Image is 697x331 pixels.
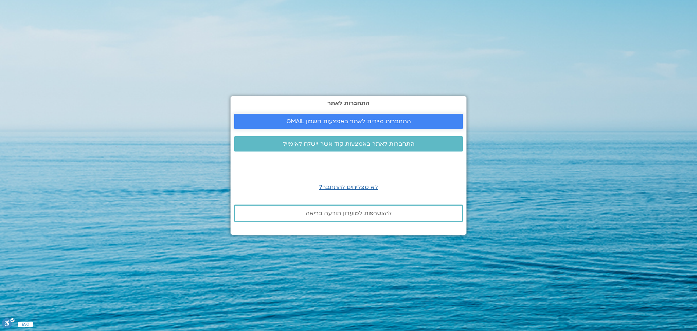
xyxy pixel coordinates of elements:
[306,210,392,217] span: להצטרפות למועדון תודעה בריאה
[234,205,463,222] a: להצטרפות למועדון תודעה בריאה
[234,136,463,152] a: התחברות לאתר באמצעות קוד אשר יישלח לאימייל
[234,114,463,129] a: התחברות מיידית לאתר באמצעות חשבון GMAIL
[286,118,411,125] span: התחברות מיידית לאתר באמצעות חשבון GMAIL
[319,183,378,191] a: לא מצליחים להתחבר?
[283,141,415,147] span: התחברות לאתר באמצעות קוד אשר יישלח לאימייל
[234,100,463,106] h2: התחברות לאתר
